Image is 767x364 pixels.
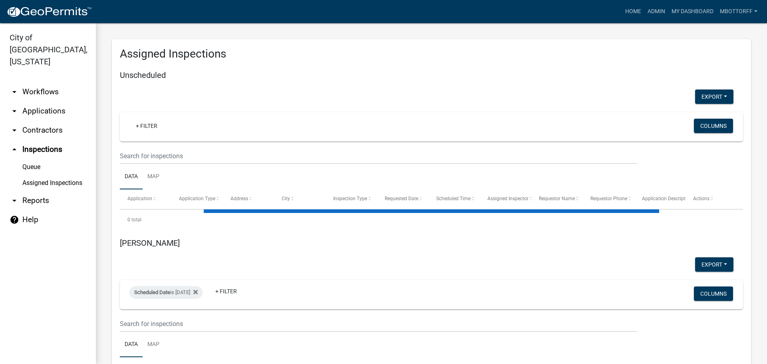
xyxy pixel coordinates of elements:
datatable-header-cell: Requested Date [377,189,429,209]
span: Scheduled Time [436,196,471,201]
a: Home [622,4,644,19]
span: Requestor Name [539,196,575,201]
datatable-header-cell: Requestor Name [531,189,583,209]
button: Export [695,257,733,272]
div: is [DATE] [129,286,203,299]
a: Map [143,332,164,358]
span: Application Type [179,196,215,201]
span: Application [127,196,152,201]
datatable-header-cell: Assigned Inspector [480,189,531,209]
a: Data [120,164,143,190]
span: Address [230,196,248,201]
datatable-header-cell: Scheduled Time [429,189,480,209]
button: Columns [694,119,733,133]
a: Data [120,332,143,358]
span: Scheduled Date [134,289,170,295]
i: help [10,215,19,225]
datatable-header-cell: Actions [686,189,737,209]
button: Export [695,90,733,104]
i: arrow_drop_down [10,87,19,97]
span: Inspection Type [333,196,367,201]
a: Admin [644,4,668,19]
input: Search for inspections [120,148,637,164]
span: Requested Date [385,196,418,201]
a: + Filter [129,119,164,133]
datatable-header-cell: Requestor Phone [583,189,634,209]
datatable-header-cell: Address [223,189,274,209]
datatable-header-cell: Application Type [171,189,223,209]
a: + Filter [209,284,243,298]
span: Requestor Phone [590,196,627,201]
datatable-header-cell: Application [120,189,171,209]
span: Application Description [642,196,692,201]
a: Map [143,164,164,190]
a: Mbottorff [717,4,761,19]
datatable-header-cell: Application Description [634,189,686,209]
i: arrow_drop_down [10,106,19,116]
i: arrow_drop_down [10,196,19,205]
div: 0 total [120,210,743,230]
h5: [PERSON_NAME] [120,238,743,248]
i: arrow_drop_up [10,145,19,154]
input: Search for inspections [120,316,637,332]
i: arrow_drop_down [10,125,19,135]
button: Columns [694,286,733,301]
span: Assigned Inspector [487,196,529,201]
span: Actions [693,196,709,201]
h5: Unscheduled [120,70,743,80]
h3: Assigned Inspections [120,47,743,61]
datatable-header-cell: Inspection Type [326,189,377,209]
span: City [282,196,290,201]
a: My Dashboard [668,4,717,19]
datatable-header-cell: City [274,189,326,209]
